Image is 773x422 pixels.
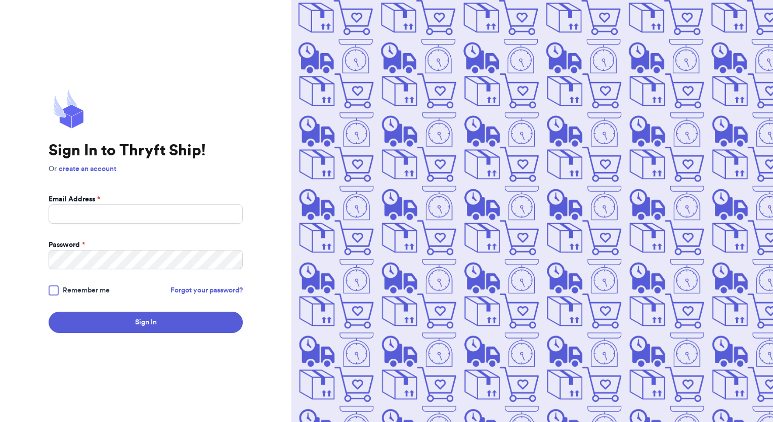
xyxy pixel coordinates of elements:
label: Email Address [49,194,100,204]
button: Sign In [49,312,243,333]
h1: Sign In to Thryft Ship! [49,142,243,160]
label: Password [49,240,85,250]
p: Or [49,164,243,174]
span: Remember me [63,285,110,296]
a: Forgot your password? [170,285,243,296]
a: create an account [59,165,116,173]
